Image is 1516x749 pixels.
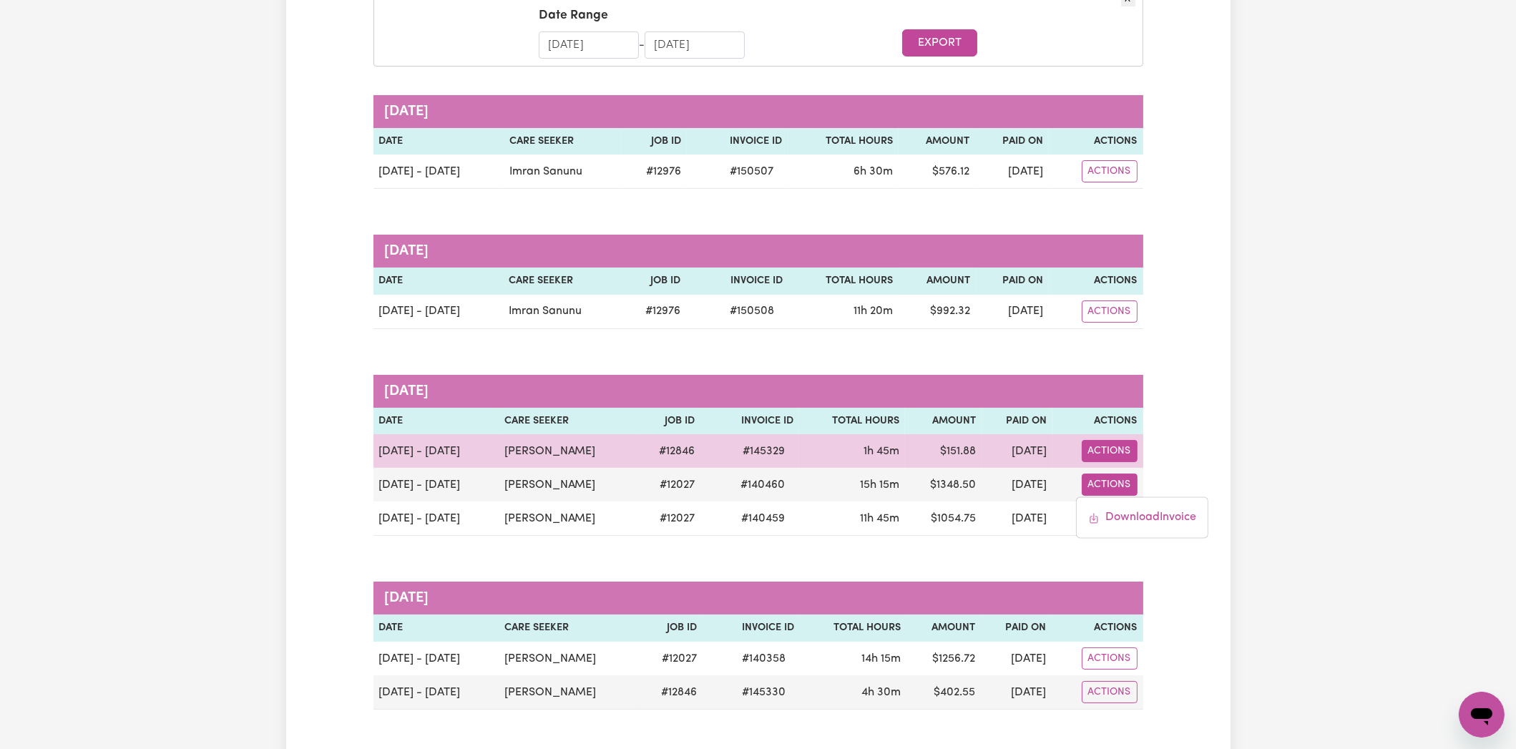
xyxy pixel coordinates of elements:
[860,513,899,524] span: 11 hours 45 minutes
[799,408,905,435] th: Total Hours
[539,31,639,59] input: Start Date
[733,510,793,527] span: # 140459
[373,675,499,710] td: [DATE] - [DATE]
[499,408,637,435] th: Care Seeker
[1077,504,1208,532] a: Download invoice #140460
[982,434,1052,468] td: [DATE]
[861,687,901,698] span: 4 hours 30 minutes
[1082,474,1138,496] button: Actions
[638,675,702,710] td: # 12846
[539,6,608,25] label: Date Range
[732,476,793,494] span: # 140460
[860,479,899,491] span: 15 hours 15 minutes
[499,434,637,468] td: [PERSON_NAME]
[499,615,638,642] th: Care Seeker
[1082,681,1138,703] button: Actions
[639,36,645,54] div: -
[503,268,621,295] th: Care Seeker
[1052,408,1143,435] th: Actions
[645,31,745,59] input: End Date
[686,268,788,295] th: Invoice ID
[1082,300,1138,323] button: Actions
[905,468,982,501] td: $ 1348.50
[975,128,1048,155] th: Paid On
[373,295,504,329] td: [DATE] - [DATE]
[638,615,702,642] th: Job ID
[733,650,794,667] span: # 140358
[373,155,504,189] td: [DATE] - [DATE]
[622,128,687,155] th: Job ID
[373,408,499,435] th: Date
[899,128,976,155] th: Amount
[373,468,499,501] td: [DATE] - [DATE]
[1052,615,1143,642] th: Actions
[788,128,899,155] th: Total Hours
[982,468,1052,501] td: [DATE]
[899,295,976,329] td: $ 992.32
[902,29,977,57] button: Export
[1049,268,1143,295] th: Actions
[1082,440,1138,462] button: Actions
[721,303,783,320] span: # 150508
[622,155,687,189] td: # 12976
[905,501,982,536] td: $ 1054.75
[854,305,893,317] span: 11 hours 20 minutes
[976,268,1049,295] th: Paid On
[373,268,504,295] th: Date
[373,95,1143,128] caption: [DATE]
[906,675,981,710] td: $ 402.55
[504,155,622,189] td: Imran Sanunu
[1082,647,1138,670] button: Actions
[373,582,1143,615] caption: [DATE]
[637,468,700,501] td: # 12027
[621,268,686,295] th: Job ID
[982,501,1052,536] td: [DATE]
[905,434,982,468] td: $ 151.88
[861,653,901,665] span: 14 hours 15 minutes
[373,501,499,536] td: [DATE] - [DATE]
[975,155,1048,189] td: [DATE]
[976,295,1049,329] td: [DATE]
[373,642,499,675] td: [DATE] - [DATE]
[621,295,686,329] td: # 12976
[722,163,783,180] span: # 150507
[499,468,637,501] td: [PERSON_NAME]
[504,128,622,155] th: Care Seeker
[982,408,1052,435] th: Paid On
[499,675,638,710] td: [PERSON_NAME]
[703,615,801,642] th: Invoice ID
[1082,160,1138,182] button: Actions
[499,501,637,536] td: [PERSON_NAME]
[638,642,702,675] td: # 12027
[687,128,788,155] th: Invoice ID
[854,166,893,177] span: 6 hours 30 minutes
[503,295,621,329] td: Imran Sanunu
[1076,497,1208,539] div: Actions
[906,642,981,675] td: $ 1256.72
[373,375,1143,408] caption: [DATE]
[373,615,499,642] th: Date
[734,443,793,460] span: # 145329
[899,155,976,189] td: $ 576.12
[981,675,1052,710] td: [DATE]
[373,128,504,155] th: Date
[373,434,499,468] td: [DATE] - [DATE]
[981,615,1052,642] th: Paid On
[637,408,700,435] th: Job ID
[800,615,906,642] th: Total Hours
[905,408,982,435] th: Amount
[700,408,798,435] th: Invoice ID
[864,446,899,457] span: 1 hour 45 minutes
[899,268,976,295] th: Amount
[637,434,700,468] td: # 12846
[788,268,899,295] th: Total Hours
[1459,692,1505,738] iframe: Button to launch messaging window
[1049,128,1143,155] th: Actions
[637,501,700,536] td: # 12027
[906,615,981,642] th: Amount
[733,684,794,701] span: # 145330
[981,642,1052,675] td: [DATE]
[499,642,638,675] td: [PERSON_NAME]
[373,235,1143,268] caption: [DATE]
